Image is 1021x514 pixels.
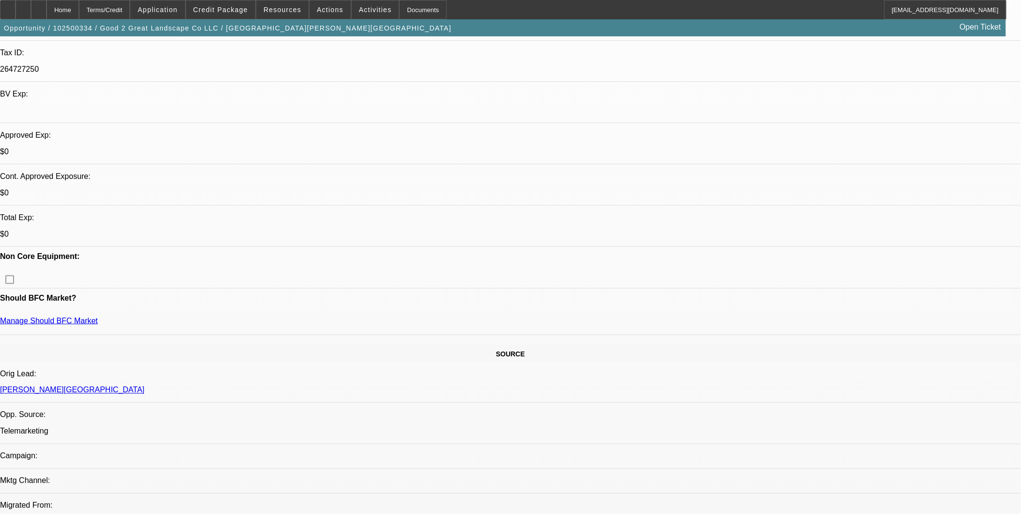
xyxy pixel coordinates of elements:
[4,24,452,32] span: Opportunity / 102500334 / Good 2 Great Landscape Co LLC / [GEOGRAPHIC_DATA][PERSON_NAME][GEOGRAPH...
[130,0,185,19] button: Application
[264,6,301,14] span: Resources
[138,6,177,14] span: Application
[310,0,351,19] button: Actions
[359,6,392,14] span: Activities
[186,0,255,19] button: Credit Package
[193,6,248,14] span: Credit Package
[317,6,344,14] span: Actions
[352,0,399,19] button: Activities
[956,19,1005,35] a: Open Ticket
[256,0,309,19] button: Resources
[496,350,525,358] span: SOURCE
